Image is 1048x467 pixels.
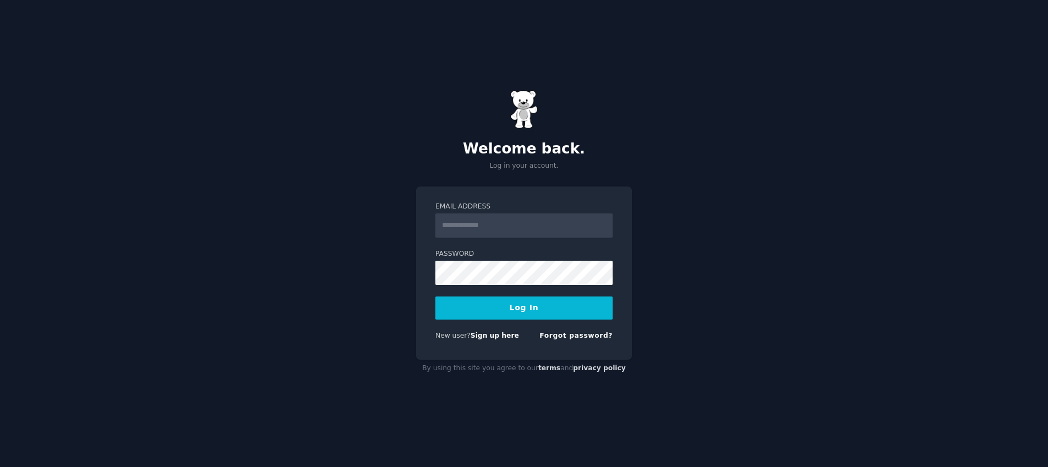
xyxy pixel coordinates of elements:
p: Log in your account. [416,161,632,171]
a: Forgot password? [539,332,613,339]
div: By using this site you agree to our and [416,360,632,377]
h2: Welcome back. [416,140,632,158]
span: New user? [435,332,471,339]
a: privacy policy [573,364,626,372]
a: Sign up here [471,332,519,339]
label: Password [435,249,613,259]
label: Email Address [435,202,613,212]
button: Log In [435,296,613,320]
a: terms [538,364,560,372]
img: Gummy Bear [510,90,538,129]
